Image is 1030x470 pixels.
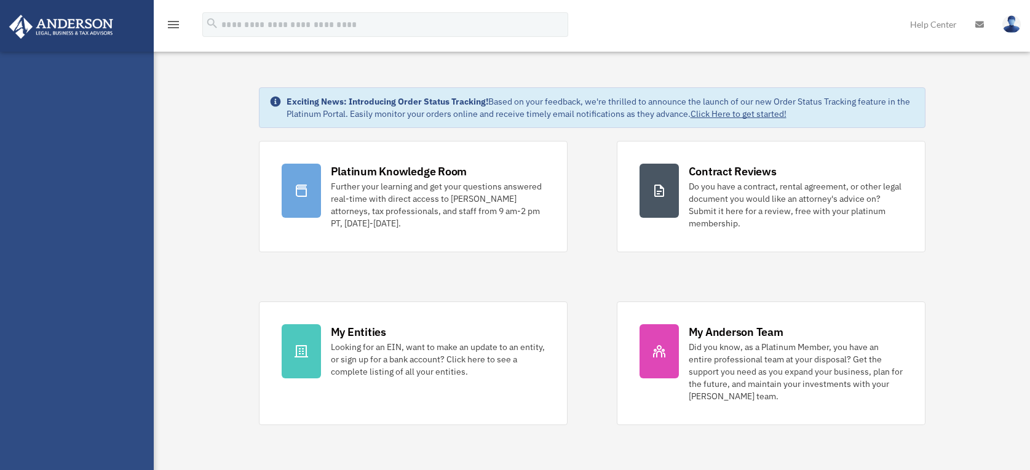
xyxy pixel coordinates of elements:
a: My Anderson Team Did you know, as a Platinum Member, you have an entire professional team at your... [617,301,925,425]
a: menu [166,22,181,32]
a: Contract Reviews Do you have a contract, rental agreement, or other legal document you would like... [617,141,925,252]
div: Contract Reviews [689,164,777,179]
a: Platinum Knowledge Room Further your learning and get your questions answered real-time with dire... [259,141,568,252]
img: User Pic [1002,15,1021,33]
a: Click Here to get started! [691,108,786,119]
div: My Entities [331,324,386,340]
img: Anderson Advisors Platinum Portal [6,15,117,39]
div: Do you have a contract, rental agreement, or other legal document you would like an attorney's ad... [689,180,903,229]
div: Based on your feedback, we're thrilled to announce the launch of our new Order Status Tracking fe... [287,95,915,120]
strong: Exciting News: Introducing Order Status Tracking! [287,96,488,107]
div: My Anderson Team [689,324,783,340]
div: Further your learning and get your questions answered real-time with direct access to [PERSON_NAM... [331,180,545,229]
div: Did you know, as a Platinum Member, you have an entire professional team at your disposal? Get th... [689,341,903,402]
a: My Entities Looking for an EIN, want to make an update to an entity, or sign up for a bank accoun... [259,301,568,425]
i: search [205,17,219,30]
i: menu [166,17,181,32]
div: Platinum Knowledge Room [331,164,467,179]
div: Looking for an EIN, want to make an update to an entity, or sign up for a bank account? Click her... [331,341,545,378]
